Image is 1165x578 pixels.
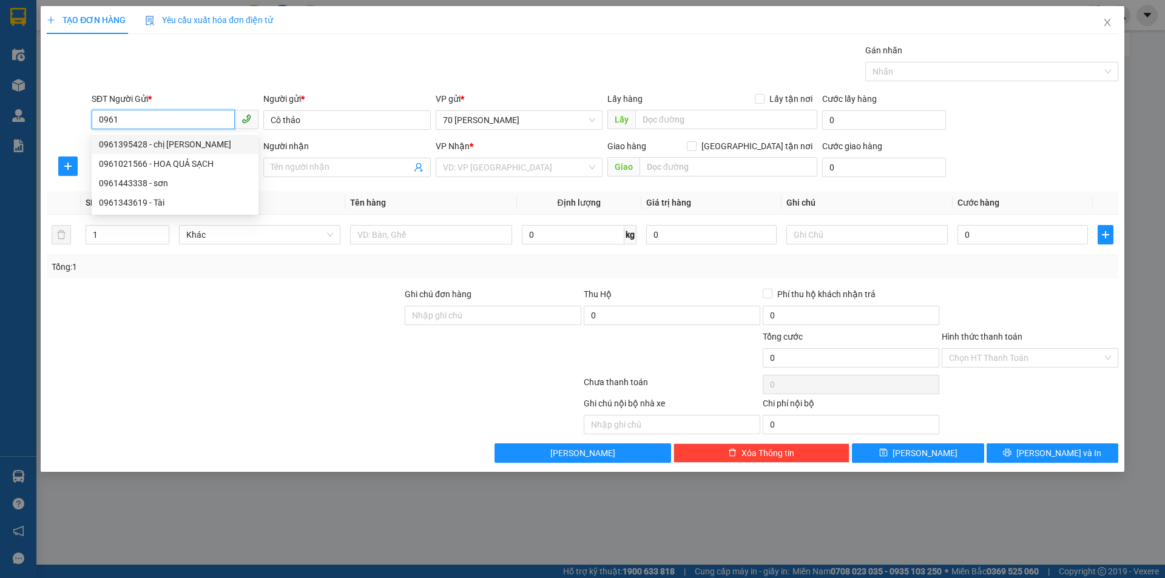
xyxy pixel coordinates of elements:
[1003,448,1011,458] span: printer
[92,193,258,212] div: 0961343619 - Tài
[607,94,643,104] span: Lấy hàng
[92,92,258,106] div: SĐT Người Gửi
[607,110,635,129] span: Lấy
[763,332,803,341] span: Tổng cước
[782,191,953,215] th: Ghi chú
[582,375,761,397] div: Chưa thanh toán
[99,157,251,170] div: 0961021566 - HOA QUẢ SẠCH
[765,92,817,106] span: Lấy tận nơi
[99,196,251,209] div: 0961343619 - Tài
[942,332,1022,341] label: Hình thức thanh toán
[92,135,258,154] div: 0961395428 - chị thảo
[436,141,470,151] span: VP Nhận
[1090,6,1124,40] button: Close
[443,111,595,129] span: 70 Nguyễn Hữu Huân
[697,139,817,153] span: [GEOGRAPHIC_DATA] tận nơi
[584,289,612,299] span: Thu Hộ
[786,225,948,244] input: Ghi Chú
[879,448,888,458] span: save
[550,446,615,460] span: [PERSON_NAME]
[822,110,946,130] input: Cước lấy hàng
[772,287,880,301] span: Phí thu hộ khách nhận trả
[350,225,512,244] input: VD: Bàn, Ghế
[263,92,430,106] div: Người gửi
[99,176,251,190] div: 0961443338 - sơn
[640,157,817,176] input: Dọc đường
[822,141,882,151] label: Cước giao hàng
[52,225,71,244] button: delete
[86,198,95,207] span: SL
[1098,230,1113,240] span: plus
[405,289,471,299] label: Ghi chú đơn hàng
[263,139,430,153] div: Người nhận
[957,198,999,207] span: Cước hàng
[52,260,450,274] div: Tổng: 1
[1103,18,1112,27] span: close
[186,226,333,244] span: Khác
[646,198,691,207] span: Giá trị hàng
[674,443,850,463] button: deleteXóa Thông tin
[822,158,946,177] input: Cước giao hàng
[47,16,55,24] span: plus
[728,448,737,458] span: delete
[241,114,251,124] span: phone
[92,154,258,173] div: 0961021566 - HOA QUẢ SẠCH
[635,110,817,129] input: Dọc đường
[558,198,601,207] span: Định lượng
[987,443,1118,463] button: printer[PERSON_NAME] và In
[741,446,794,460] span: Xóa Thông tin
[145,15,273,25] span: Yêu cầu xuất hóa đơn điện tử
[646,225,777,244] input: 0
[1098,225,1113,244] button: plus
[99,138,251,151] div: 0961395428 - chị [PERSON_NAME]
[865,45,902,55] label: Gán nhãn
[92,173,258,193] div: 0961443338 - sơn
[607,141,646,151] span: Giao hàng
[584,415,760,434] input: Nhập ghi chú
[436,92,603,106] div: VP gửi
[822,94,877,104] label: Cước lấy hàng
[47,15,126,25] span: TẠO ĐƠN HÀNG
[763,397,939,415] div: Chi phí nội bộ
[350,198,386,207] span: Tên hàng
[624,225,637,244] span: kg
[405,306,581,325] input: Ghi chú đơn hàng
[893,446,957,460] span: [PERSON_NAME]
[584,397,760,415] div: Ghi chú nội bộ nhà xe
[145,16,155,25] img: icon
[414,163,424,172] span: user-add
[1016,446,1101,460] span: [PERSON_NAME] và In
[58,156,78,176] button: plus
[607,157,640,176] span: Giao
[495,443,671,463] button: [PERSON_NAME]
[59,161,77,171] span: plus
[852,443,984,463] button: save[PERSON_NAME]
